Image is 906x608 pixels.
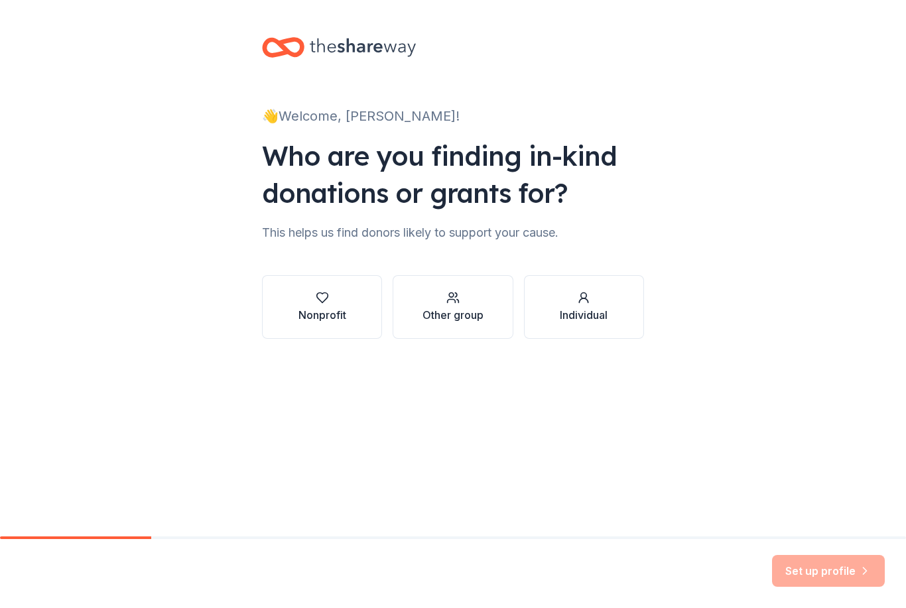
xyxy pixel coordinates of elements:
div: Other group [422,307,484,323]
div: Individual [560,307,608,323]
div: 👋 Welcome, [PERSON_NAME]! [262,105,644,127]
button: Nonprofit [262,275,382,339]
button: Other group [393,275,513,339]
button: Individual [524,275,644,339]
div: This helps us find donors likely to support your cause. [262,222,644,243]
div: Nonprofit [298,307,346,323]
div: Who are you finding in-kind donations or grants for? [262,137,644,212]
